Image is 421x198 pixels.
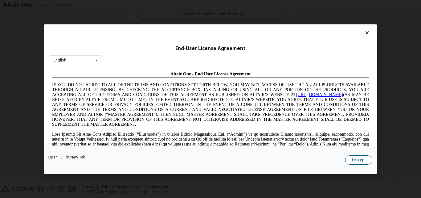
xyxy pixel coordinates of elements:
a: [URL][DOMAIN_NAME] [247,23,293,28]
div: English [54,58,66,62]
div: End-User License Agreement [50,45,371,51]
span: Lore Ipsumd Sit Ame Cons Adipisc Elitseddo (“Eiusmodte”) in utlabor Etdolo Magnaaliqua Eni. (“Adm... [2,63,319,107]
button: I Accept [345,155,372,164]
a: Open PDF in New Tab [48,155,86,159]
span: IF YOU DO NOT AGREE TO ALL OF THE TERMS AND CONDITIONS SET FORTH BELOW, YOU MAY NOT ACCESS OR USE... [2,14,319,58]
span: Altair One - End User License Agreement [121,2,201,7]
